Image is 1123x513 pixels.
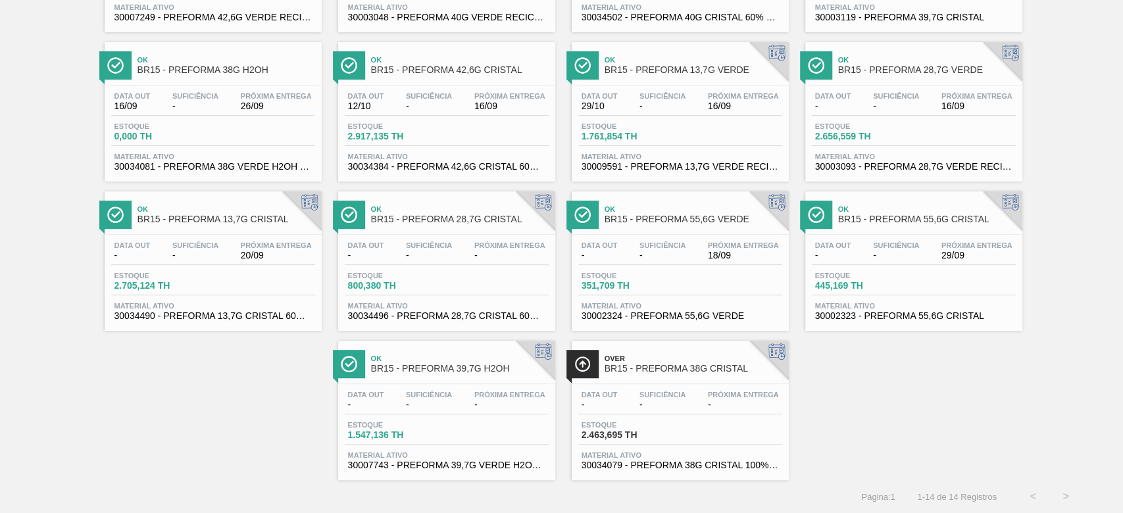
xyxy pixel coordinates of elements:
span: 30034502 - PREFORMA 40G CRISTAL 60% REC [582,12,779,22]
span: Data out [348,391,384,399]
span: Estoque [348,272,440,280]
span: Ok [371,56,549,64]
span: - [114,251,151,260]
span: Próxima Entrega [241,92,312,100]
span: Suficiência [639,92,686,100]
span: 1.761,854 TH [582,132,674,141]
span: Data out [582,391,618,399]
span: 445,169 TH [815,281,907,291]
span: - [873,101,919,111]
button: < [1016,480,1049,513]
a: ÍconeOkBR15 - PREFORMA 55,6G VERDEData out-Suficiência-Próxima Entrega18/09Estoque351,709 THMater... [562,182,795,331]
span: 2.705,124 TH [114,281,207,291]
span: Próxima Entrega [708,92,779,100]
span: BR15 - PREFORMA 38G H2OH [137,65,315,75]
span: Suficiência [172,92,218,100]
span: 30034490 - PREFORMA 13,7G CRISTAL 60% REC [114,311,312,321]
span: 16/09 [941,101,1012,111]
span: BR15 - PREFORMA 28,7G CRISTAL [371,214,549,224]
span: Suficiência [873,241,919,249]
span: - [406,400,452,410]
span: 30034496 - PREFORMA 28,7G CRISTAL 60% REC [348,311,545,321]
span: - [348,400,384,410]
span: Material ativo [582,3,779,11]
span: 26/09 [241,101,312,111]
span: - [582,251,618,260]
img: Ícone [808,57,824,74]
span: - [873,251,919,260]
span: Material ativo [815,302,1012,310]
span: Próxima Entrega [241,241,312,249]
img: Ícone [574,57,591,74]
span: 30034081 - PREFORMA 38G VERDE H2OH RECICLADA [114,162,312,172]
span: BR15 - PREFORMA 39,7G H2OH [371,364,549,374]
span: - [172,101,218,111]
span: Material ativo [348,153,545,160]
span: Material ativo [582,451,779,459]
span: Material ativo [114,3,312,11]
span: 351,709 TH [582,281,674,291]
span: Material ativo [815,3,1012,11]
span: - [474,251,545,260]
span: Próxima Entrega [474,391,545,399]
span: 30002323 - PREFORMA 55,6G CRISTAL [815,311,1012,321]
span: Próxima Entrega [474,92,545,100]
span: 18/09 [708,251,779,260]
span: 16/09 [474,101,545,111]
span: 30003119 - PREFORMA 39,7G CRISTAL [815,12,1012,22]
span: Data out [815,92,851,100]
span: Suficiência [406,391,452,399]
span: Próxima Entrega [474,241,545,249]
span: Data out [348,241,384,249]
span: Data out [114,241,151,249]
img: Ícone [341,57,357,74]
span: Suficiência [406,92,452,100]
span: - [815,251,851,260]
a: ÍconeOkBR15 - PREFORMA 42,6G CRISTALData out12/10Suficiência-Próxima Entrega16/09Estoque2.917,135... [328,32,562,182]
span: 2.656,559 TH [815,132,907,141]
span: BR15 - PREFORMA 13,7G VERDE [605,65,782,75]
span: - [815,101,851,111]
span: Data out [815,241,851,249]
a: ÍconeOkBR15 - PREFORMA 13,7G CRISTALData out-Suficiência-Próxima Entrega20/09Estoque2.705,124 THM... [95,182,328,331]
span: 16/09 [114,101,151,111]
span: Ok [605,56,782,64]
button: > [1049,480,1082,513]
span: Material ativo [348,451,545,459]
span: 2.917,135 TH [348,132,440,141]
span: Próxima Entrega [708,391,779,399]
span: Estoque [815,122,907,130]
a: ÍconeOkBR15 - PREFORMA 38G H2OHData out16/09Suficiência-Próxima Entrega26/09Estoque0,000 THMateri... [95,32,328,182]
span: 20/09 [241,251,312,260]
span: - [639,251,686,260]
span: Suficiência [639,241,686,249]
span: Over [605,354,782,362]
span: BR15 - PREFORMA 55,6G CRISTAL [838,214,1016,224]
span: Ok [137,205,315,213]
span: - [172,251,218,260]
span: - [406,251,452,260]
span: BR15 - PREFORMA 13,7G CRISTAL [137,214,315,224]
span: 29/09 [941,251,1012,260]
span: Material ativo [114,302,312,310]
span: Ok [137,56,315,64]
span: Material ativo [582,302,779,310]
span: Ok [605,205,782,213]
span: 30009591 - PREFORMA 13,7G VERDE RECICLADA [582,162,779,172]
span: Estoque [114,272,207,280]
span: Suficiência [172,241,218,249]
span: 30034079 - PREFORMA 38G CRISTAL 100% RECICLADA [582,460,779,470]
span: Data out [348,92,384,100]
a: ÍconeOkBR15 - PREFORMA 39,7G H2OHData out-Suficiência-Próxima Entrega-Estoque1.547,136 THMaterial... [328,331,562,480]
span: Data out [582,92,618,100]
a: ÍconeOkBR15 - PREFORMA 28,7G CRISTALData out-Suficiência-Próxima Entrega-Estoque800,380 THMateria... [328,182,562,331]
span: Material ativo [348,302,545,310]
span: Ok [371,354,549,362]
span: Estoque [815,272,907,280]
span: 30002324 - PREFORMA 55,6G VERDE [582,311,779,321]
a: ÍconeOkBR15 - PREFORMA 28,7G VERDEData out-Suficiência-Próxima Entrega16/09Estoque2.656,559 THMat... [795,32,1029,182]
img: Ícone [574,207,591,223]
span: 30007743 - PREFORMA 39,7G VERDE H2OH RECICLADA [348,460,545,470]
span: 12/10 [348,101,384,111]
span: Suficiência [873,92,919,100]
